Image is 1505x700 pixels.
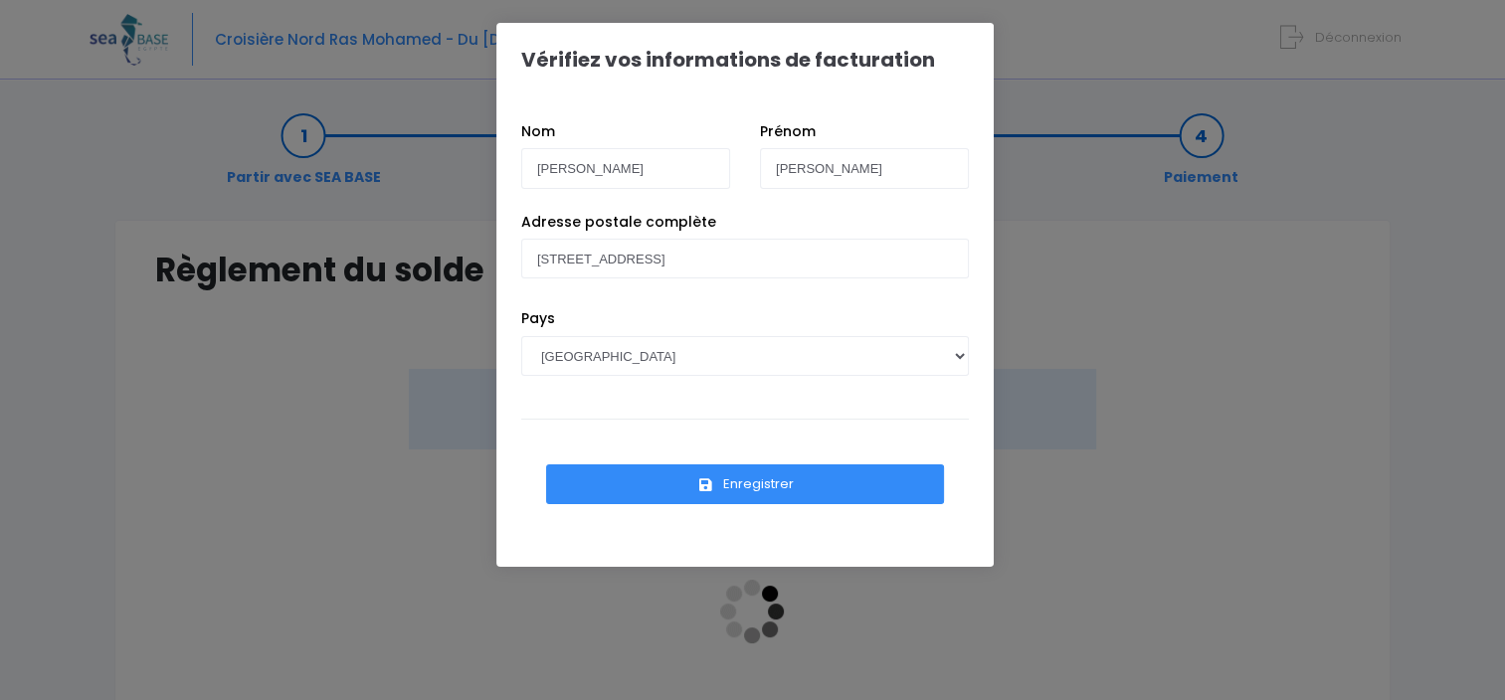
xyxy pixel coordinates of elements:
label: Prénom [760,121,816,142]
label: Nom [521,121,555,142]
label: Pays [521,308,555,329]
button: Enregistrer [546,464,944,504]
h1: Vérifiez vos informations de facturation [521,48,935,72]
label: Adresse postale complète [521,212,716,233]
